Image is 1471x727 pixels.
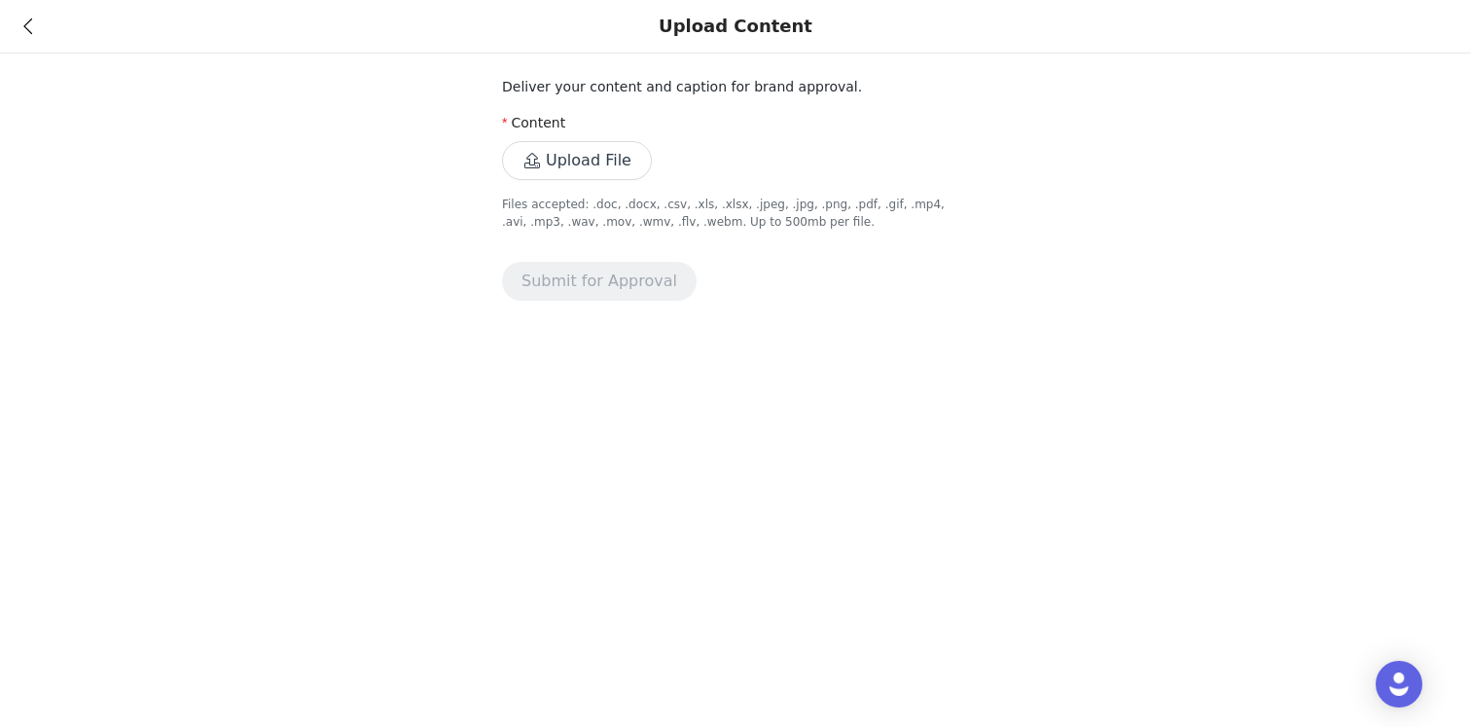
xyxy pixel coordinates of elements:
p: Deliver your content and caption for brand approval. [502,77,969,97]
button: Upload File [502,141,652,180]
label: Content [502,115,565,130]
button: Submit for Approval [502,262,697,301]
span: Upload File [502,154,652,169]
div: Open Intercom Messenger [1376,661,1422,708]
div: Upload Content [659,16,812,37]
p: Files accepted: .doc, .docx, .csv, .xls, .xlsx, .jpeg, .jpg, .png, .pdf, .gif, .mp4, .avi, .mp3, ... [502,196,969,231]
